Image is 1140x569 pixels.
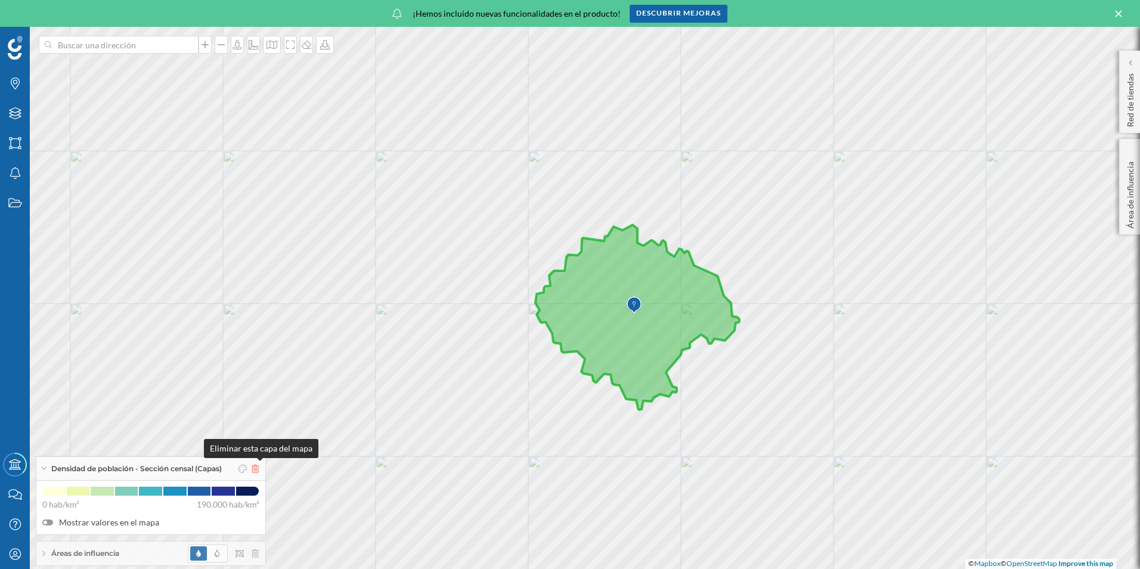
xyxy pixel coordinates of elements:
[42,517,259,528] label: Mostrar valores en el mapa
[974,559,1000,568] a: Mapbox
[1124,69,1136,127] p: Red de tiendas
[1058,559,1113,568] a: Improve this map
[1124,157,1136,228] p: Área de influencia
[51,463,222,474] span: Densidad de población - Sección censal (Capas)
[24,8,66,19] span: Soporte
[42,499,79,511] span: 0 hab/km²
[8,36,23,60] img: Geoblink Logo
[51,548,119,559] span: Áreas de influencia
[965,559,1116,569] div: © ©
[627,293,642,317] img: Marker
[413,8,621,20] span: ¡Hemos incluido nuevas funcionalidades en el producto!
[197,499,259,511] span: 190.000 hab/km²
[1006,559,1057,568] a: OpenStreetMap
